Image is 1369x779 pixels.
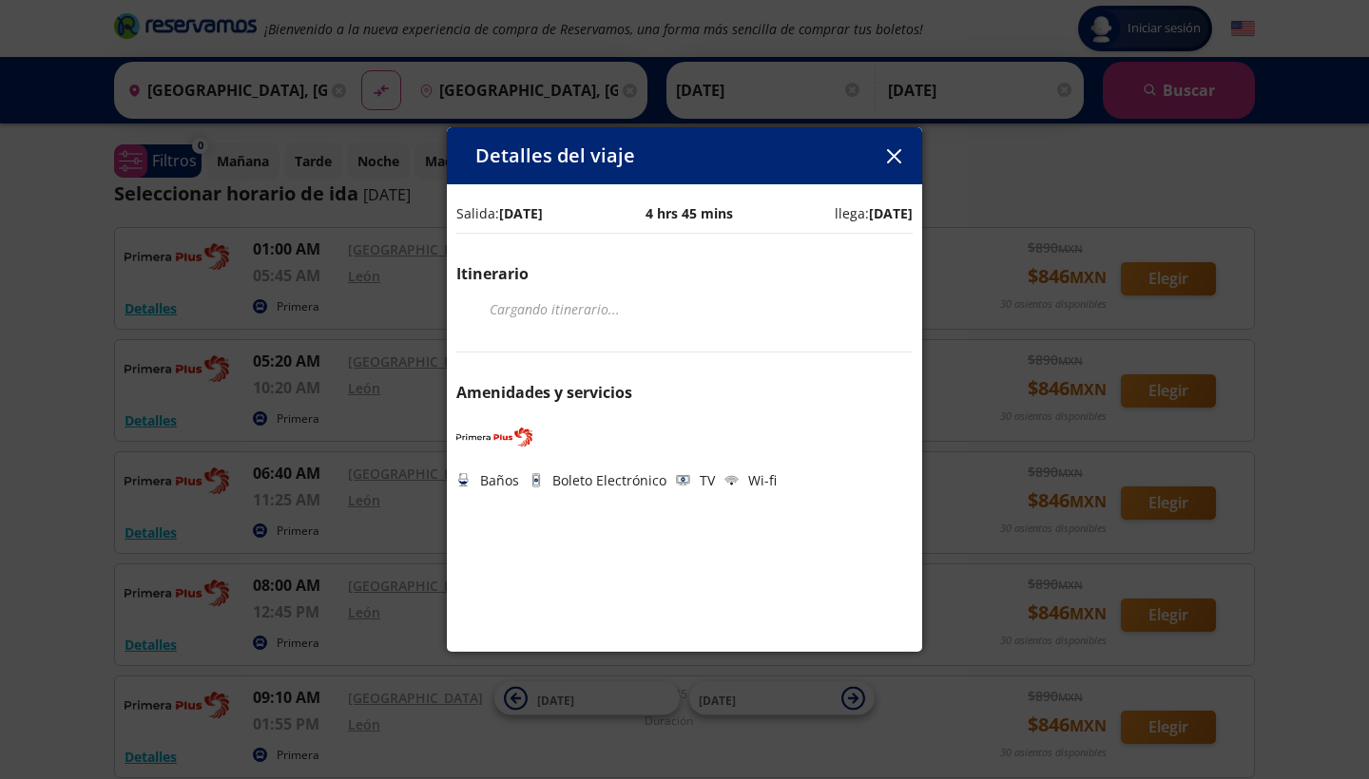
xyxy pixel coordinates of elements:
[646,203,733,223] p: 4 hrs 45 mins
[480,470,519,490] p: Baños
[835,203,913,223] p: llega:
[456,262,913,285] p: Itinerario
[700,470,715,490] p: TV
[456,381,913,404] p: Amenidades y servicios
[748,470,777,490] p: Wi-fi
[456,203,543,223] p: Salida:
[552,470,666,490] p: Boleto Electrónico
[475,142,635,170] p: Detalles del viaje
[499,204,543,222] b: [DATE]
[456,423,532,451] img: PRIMERA PLUS
[490,300,620,318] em: Cargando itinerario ...
[869,204,913,222] b: [DATE]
